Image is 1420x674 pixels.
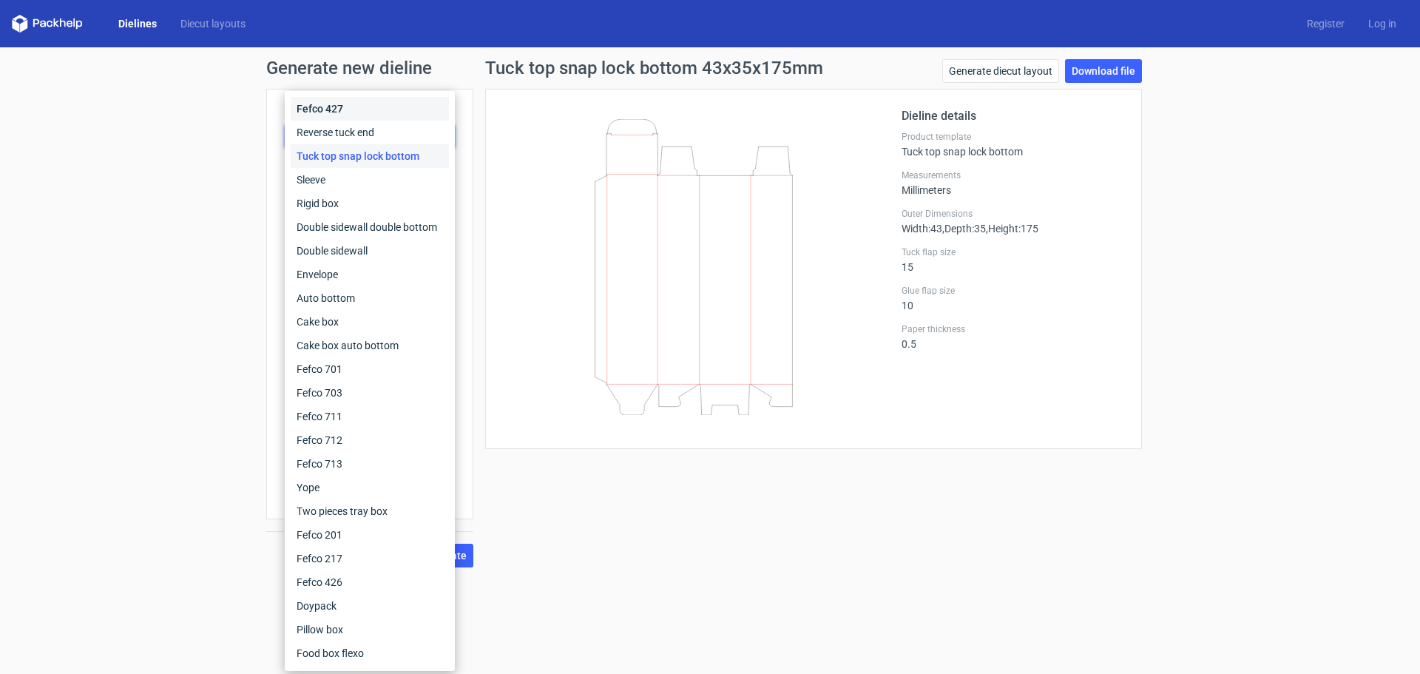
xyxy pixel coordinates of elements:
h2: Dieline details [902,107,1123,125]
div: Yope [291,476,449,499]
label: Product template [902,131,1123,143]
div: Rigid box [291,192,449,215]
div: Double sidewall double bottom [291,215,449,239]
label: Measurements [902,169,1123,181]
div: Fefco 711 [291,405,449,428]
div: Tuck top snap lock bottom [291,144,449,168]
label: Outer Dimensions [902,208,1123,220]
a: Log in [1356,16,1408,31]
h1: Generate new dieline [266,59,1154,77]
a: Diecut layouts [169,16,257,31]
label: Paper thickness [902,323,1123,335]
div: Doypack [291,594,449,618]
div: Fefco 701 [291,357,449,381]
label: Glue flap size [902,285,1123,297]
div: Fefco 703 [291,381,449,405]
div: Fefco 217 [291,547,449,570]
div: Auto bottom [291,286,449,310]
div: Double sidewall [291,239,449,263]
div: 10 [902,285,1123,311]
span: , Depth : 35 [942,223,986,235]
div: Millimeters [902,169,1123,196]
div: Reverse tuck end [291,121,449,144]
div: Sleeve [291,168,449,192]
span: , Height : 175 [986,223,1038,235]
div: Fefco 427 [291,97,449,121]
span: Width : 43 [902,223,942,235]
div: 15 [902,246,1123,273]
div: Fefco 712 [291,428,449,452]
div: 0.5 [902,323,1123,350]
a: Register [1295,16,1356,31]
div: Pillow box [291,618,449,641]
div: Cake box auto bottom [291,334,449,357]
label: Tuck flap size [902,246,1123,258]
div: Envelope [291,263,449,286]
div: Fefco 201 [291,523,449,547]
a: Download file [1065,59,1142,83]
div: Food box flexo [291,641,449,665]
div: Fefco 426 [291,570,449,594]
h1: Tuck top snap lock bottom 43x35x175mm [485,59,823,77]
div: Cake box [291,310,449,334]
div: Fefco 713 [291,452,449,476]
div: Two pieces tray box [291,499,449,523]
a: Dielines [106,16,169,31]
div: Tuck top snap lock bottom [902,131,1123,158]
a: Generate diecut layout [942,59,1059,83]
